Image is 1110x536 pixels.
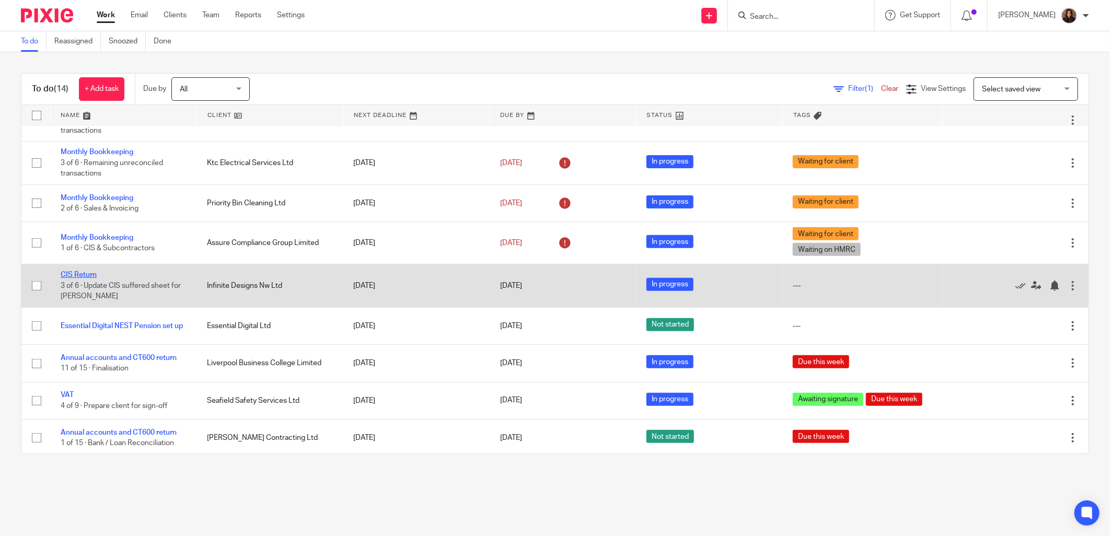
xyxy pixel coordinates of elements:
a: CIS Return [61,271,97,278]
a: Annual accounts and CT600 return [61,429,177,436]
td: [DATE] [343,307,490,344]
span: In progress [646,393,693,406]
td: [DATE] [343,264,490,307]
a: Clear [881,85,898,92]
span: 1 of 15 · Bank / Loan Reconciliation [61,439,174,447]
span: Awaiting signature [793,393,863,406]
span: [DATE] [500,239,522,247]
span: 11 of 15 · Finalisation [61,365,129,372]
td: Ktc Electrical Services Ltd [196,142,343,184]
a: Clients [164,10,187,20]
span: View Settings [921,85,966,92]
td: Essential Digital Ltd [196,307,343,344]
span: [DATE] [500,397,522,404]
img: Headshot.jpg [1061,7,1078,24]
span: [DATE] [500,282,522,289]
a: Essential Digital NEST Pension set up [61,322,183,330]
span: All [180,86,188,93]
span: In progress [646,278,693,291]
span: [DATE] [500,434,522,441]
div: --- [793,281,931,291]
td: [DATE] [343,142,490,184]
span: Due this week [793,430,849,443]
span: 4 of 9 · Prepare client for sign-off [61,402,167,410]
a: Annual accounts and CT600 return [61,354,177,362]
span: (14) [54,85,68,93]
p: Due by [143,84,166,94]
span: 3 of 6 · Update CIS suffered sheet for [PERSON_NAME] [61,282,181,300]
td: [DATE] [343,184,490,222]
span: [DATE] [500,322,522,330]
td: Seafield Safety Services Ltd [196,382,343,419]
img: Pixie [21,8,73,22]
a: Monthly Bookkeeping [61,234,133,241]
span: In progress [646,235,693,248]
a: Settings [277,10,305,20]
span: 3 of 6 · Remaining unreconciled transactions [61,159,163,178]
a: Email [131,10,148,20]
span: Select saved view [982,86,1040,93]
span: Waiting for client [793,155,859,168]
input: Search [749,13,843,22]
span: Not started [646,318,694,331]
span: In progress [646,195,693,208]
span: Get Support [900,11,940,19]
p: [PERSON_NAME] [998,10,1056,20]
td: [DATE] [343,419,490,456]
a: + Add task [79,77,124,101]
td: Assure Compliance Group Limited [196,222,343,264]
td: Infinite Designs Nw Ltd [196,264,343,307]
a: Reports [235,10,261,20]
span: Due this week [793,355,849,368]
a: Reassigned [54,31,101,52]
div: --- [793,321,931,331]
a: Team [202,10,219,20]
span: Waiting for client [793,227,859,240]
td: Liverpool Business College Limited [196,345,343,382]
a: Work [97,10,115,20]
td: [DATE] [343,382,490,419]
span: 1 of 6 · CIS & Subcontractors [61,244,155,252]
span: Waiting for client [793,195,859,208]
td: [DATE] [343,222,490,264]
a: Snoozed [109,31,146,52]
a: Monthly Bookkeeping [61,194,133,202]
td: [DATE] [343,345,490,382]
span: Tags [793,112,811,118]
span: Waiting on HMRC [793,243,861,256]
span: [DATE] [500,200,522,207]
a: Mark as done [1015,281,1031,291]
a: VAT [61,391,74,399]
h1: To do [32,84,68,95]
td: Priority Bin Cleaning Ltd [196,184,343,222]
a: To do [21,31,47,52]
a: Monthly Bookkeeping [61,148,133,156]
span: (1) [865,85,873,92]
span: Not started [646,430,694,443]
span: In progress [646,155,693,168]
a: Done [154,31,179,52]
span: Due this week [866,393,922,406]
td: [PERSON_NAME] Contracting Ltd [196,419,343,456]
span: Filter [848,85,881,92]
span: [DATE] [500,359,522,367]
span: [DATE] [500,159,522,167]
span: In progress [646,355,693,368]
span: 2 of 6 · Sales & Invoicing [61,205,138,212]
